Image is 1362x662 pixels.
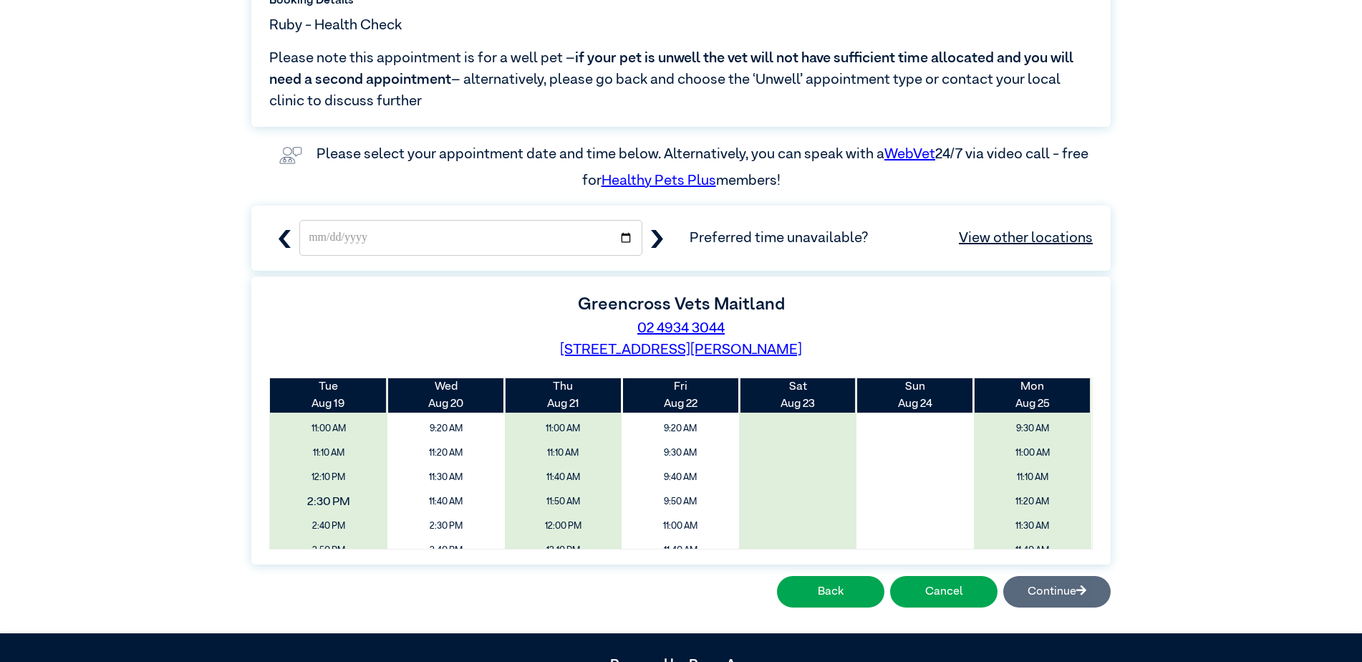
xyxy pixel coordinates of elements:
[392,418,500,439] span: 9:20 AM
[505,378,622,413] th: Aug 21
[259,489,399,516] span: 2:30 PM
[510,418,617,439] span: 11:00 AM
[627,418,734,439] span: 9:20 AM
[269,51,1073,87] span: if your pet is unwell the vet will not have sufficient time allocated and you will need a second ...
[510,467,617,488] span: 11:40 AM
[856,378,974,413] th: Aug 24
[392,443,500,464] span: 11:20 AM
[510,540,617,561] span: 12:10 PM
[392,540,500,561] span: 2:40 PM
[627,516,734,537] span: 11:00 AM
[979,540,1086,561] span: 11:40 AM
[275,443,382,464] span: 11:10 AM
[269,47,1093,112] span: Please note this appointment is for a well pet – – alternatively, please go back and choose the ‘...
[622,378,739,413] th: Aug 22
[627,540,734,561] span: 11:40 AM
[387,378,505,413] th: Aug 20
[392,467,500,488] span: 11:30 AM
[602,173,716,188] a: Healthy Pets Plus
[275,516,382,537] span: 2:40 PM
[269,14,402,36] span: Ruby - Health Check
[275,467,382,488] span: 12:10 PM
[578,296,785,313] label: Greencross Vets Maitland
[979,516,1086,537] span: 11:30 AM
[777,576,884,608] button: Back
[637,321,725,335] a: 02 4934 3044
[979,418,1086,439] span: 9:30 AM
[270,378,387,413] th: Aug 19
[959,227,1093,249] a: View other locations
[884,147,935,161] a: WebVet
[974,378,1091,413] th: Aug 25
[510,491,617,512] span: 11:50 AM
[275,418,382,439] span: 11:00 AM
[510,443,617,464] span: 11:10 AM
[627,443,734,464] span: 9:30 AM
[739,378,856,413] th: Aug 23
[979,443,1086,464] span: 11:00 AM
[275,540,382,561] span: 2:50 PM
[979,467,1086,488] span: 11:10 AM
[627,491,734,512] span: 9:50 AM
[510,516,617,537] span: 12:00 PM
[627,467,734,488] span: 9:40 AM
[392,491,500,512] span: 11:40 AM
[274,141,308,170] img: vet
[560,342,802,357] a: [STREET_ADDRESS][PERSON_NAME]
[317,147,1091,187] label: Please select your appointment date and time below. Alternatively, you can speak with a 24/7 via ...
[392,516,500,537] span: 2:30 PM
[690,227,1093,249] span: Preferred time unavailable?
[979,491,1086,512] span: 11:20 AM
[890,576,998,608] button: Cancel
